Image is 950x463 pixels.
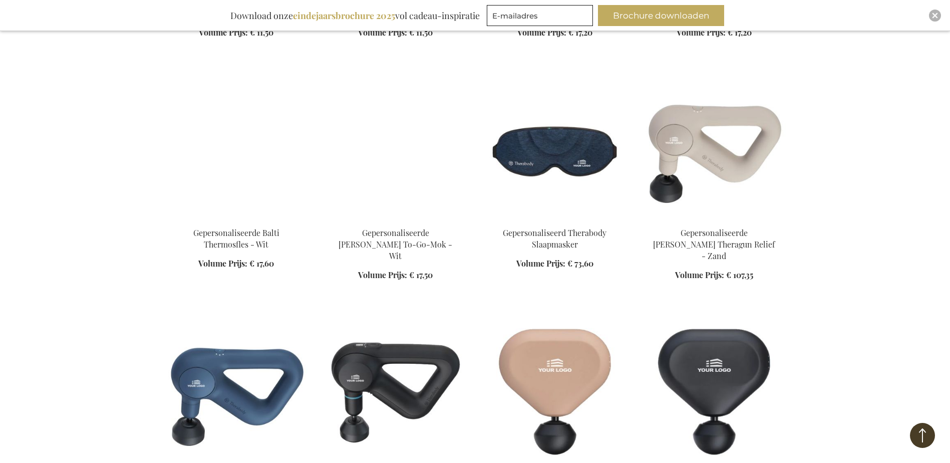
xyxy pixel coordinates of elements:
[516,258,565,269] span: Volume Prijs:
[198,258,274,270] a: Volume Prijs: € 17,60
[677,27,752,39] a: Volume Prijs: € 17,20
[249,258,274,269] span: € 17,60
[358,27,433,39] a: Volume Prijs: € 11,50
[517,27,566,38] span: Volume Prijs:
[598,5,724,26] button: Brochure downloaden
[567,258,593,269] span: € 73,60
[516,258,593,270] a: Volume Prijs: € 73,60
[728,27,752,38] span: € 17,20
[409,27,433,38] span: € 11,50
[199,27,248,38] span: Volume Prijs:
[324,79,467,219] img: Personalised Otis Thermo To-Go-Mug
[643,215,786,224] a: Gepersonaliseerde Therabody Theragun Relief - Zand
[193,227,279,250] a: Gepersonaliseerde Balti Thermosfles - Wit
[483,322,626,462] img: Gepersonaliseerde Therabody Theragun Mini - Desert Roos
[932,13,938,19] img: Close
[226,5,484,26] div: Download onze vol cadeau-inspiratie
[643,79,786,219] img: Gepersonaliseerde Therabody Theragun Relief - Zand
[675,270,724,280] span: Volume Prijs:
[358,270,407,280] span: Volume Prijs:
[483,79,626,219] img: Gepersonaliseerd Therabody Slaapmasker
[503,227,606,250] a: Gepersonaliseerd Therabody Slaapmasker
[324,215,467,224] a: Personalised Otis Thermo To-Go-Mug
[726,270,753,280] span: € 107,35
[929,10,941,22] div: Close
[165,215,308,224] a: Personalised Balti Thermos Bottle - White
[358,270,433,281] a: Volume Prijs: € 17,50
[199,27,273,39] a: Volume Prijs: € 11,50
[324,322,467,462] img: Gepersonaliseerde Therabody Theragun G5 Prime
[568,27,592,38] span: € 17,20
[339,227,452,261] a: Gepersonaliseerde [PERSON_NAME] To-Go-Mok - Wit
[677,27,726,38] span: Volume Prijs:
[358,27,407,38] span: Volume Prijs:
[250,27,273,38] span: € 11,50
[293,10,395,22] b: eindejaarsbrochure 2025
[675,270,753,281] a: Volume Prijs: € 107,35
[487,5,593,26] input: E-mailadres
[483,215,626,224] a: Gepersonaliseerd Therabody Slaapmasker
[198,258,247,269] span: Volume Prijs:
[409,270,433,280] span: € 17,50
[643,322,786,462] img: Gepersonaliseerde Therabody Theragun Mini - Zwart
[487,5,596,29] form: marketing offers and promotions
[165,79,308,219] img: Personalised Balti Thermos Bottle - White
[653,227,775,261] a: Gepersonaliseerde [PERSON_NAME] Theragun Relief - Zand
[165,322,308,462] img: Gepersonaliseerde Therabody Theragun Relief - Navy
[517,27,592,39] a: Volume Prijs: € 17,20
